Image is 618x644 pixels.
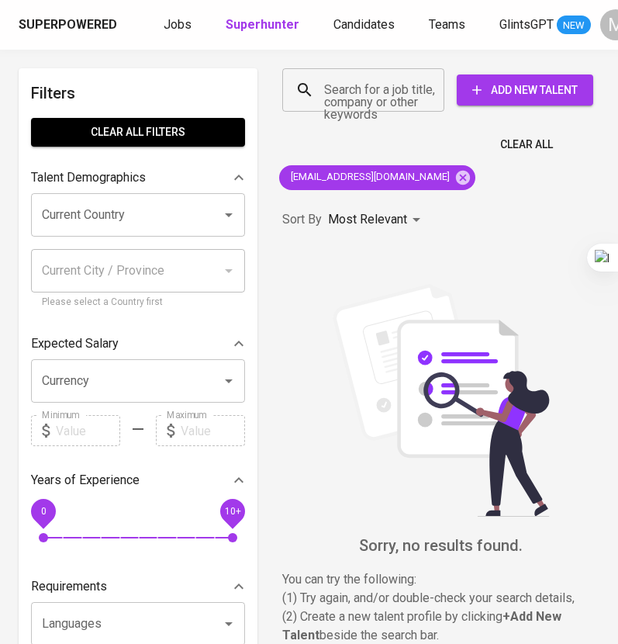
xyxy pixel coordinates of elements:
b: + Add New Talent [282,609,561,642]
p: Please select a Country first [42,295,234,310]
p: Requirements [31,577,107,596]
p: Years of Experience [31,471,140,490]
span: Add New Talent [469,81,581,100]
a: Superpowered [19,16,120,34]
span: Teams [429,17,465,32]
a: Teams [429,16,468,35]
img: file_searching.svg [325,284,558,517]
button: Clear All filters [31,118,245,147]
span: Candidates [333,17,395,32]
span: 0 [40,506,46,517]
div: Superpowered [19,16,117,34]
p: You can try the following : [282,570,599,589]
a: Jobs [164,16,195,35]
span: 10+ [224,506,240,517]
div: Talent Demographics [31,162,245,193]
div: Most Relevant [328,206,426,234]
div: Expected Salary [31,328,245,359]
div: Years of Experience [31,465,245,496]
input: Value [56,415,120,446]
span: GlintsGPT [499,17,554,32]
span: Jobs [164,17,192,32]
button: Open [218,613,240,635]
a: Superhunter [226,16,302,35]
p: Expected Salary [31,334,119,353]
span: Clear All filters [43,123,233,142]
a: Candidates [333,16,398,35]
button: Add New Talent [457,74,593,106]
p: (1) Try again, and/or double-check your search details, [282,589,599,608]
span: Clear All [500,135,553,154]
div: Requirements [31,571,245,602]
a: GlintsGPT NEW [499,16,591,35]
button: Clear All [494,130,559,159]
b: Superhunter [226,17,299,32]
div: [EMAIL_ADDRESS][DOMAIN_NAME] [279,165,475,190]
h6: Filters [31,81,245,106]
p: Sort By [282,210,322,229]
p: Most Relevant [328,210,407,229]
p: Talent Demographics [31,168,146,187]
button: Open [218,370,240,392]
h6: Sorry, no results found. [282,533,599,558]
button: Open [218,204,240,226]
input: Value [181,415,245,446]
span: [EMAIL_ADDRESS][DOMAIN_NAME] [279,170,459,185]
span: NEW [557,18,591,33]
